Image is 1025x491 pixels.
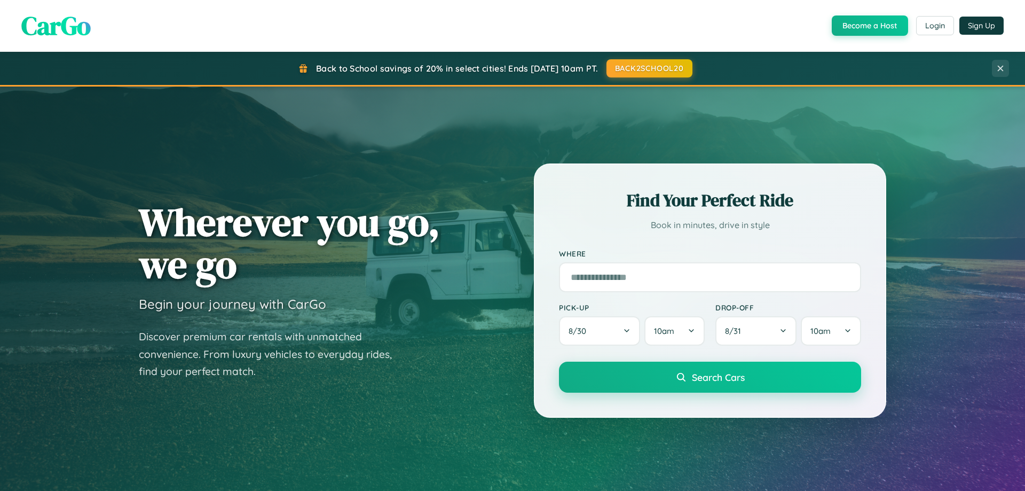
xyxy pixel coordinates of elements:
button: 10am [801,316,861,346]
button: Become a Host [832,15,908,36]
p: Book in minutes, drive in style [559,217,861,233]
h1: Wherever you go, we go [139,201,440,285]
span: CarGo [21,8,91,43]
button: Login [916,16,954,35]
span: Search Cars [692,371,745,383]
label: Drop-off [715,303,861,312]
button: 8/31 [715,316,797,346]
button: Search Cars [559,362,861,393]
label: Where [559,249,861,258]
span: 10am [810,326,831,336]
button: 8/30 [559,316,640,346]
h2: Find Your Perfect Ride [559,189,861,212]
span: 8 / 30 [569,326,592,336]
p: Discover premium car rentals with unmatched convenience. From luxury vehicles to everyday rides, ... [139,328,406,380]
button: 10am [644,316,705,346]
button: BACK2SCHOOL20 [606,59,692,77]
span: Back to School savings of 20% in select cities! Ends [DATE] 10am PT. [316,63,598,74]
span: 8 / 31 [725,326,746,336]
label: Pick-up [559,303,705,312]
span: 10am [654,326,674,336]
button: Sign Up [959,17,1004,35]
h3: Begin your journey with CarGo [139,296,326,312]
